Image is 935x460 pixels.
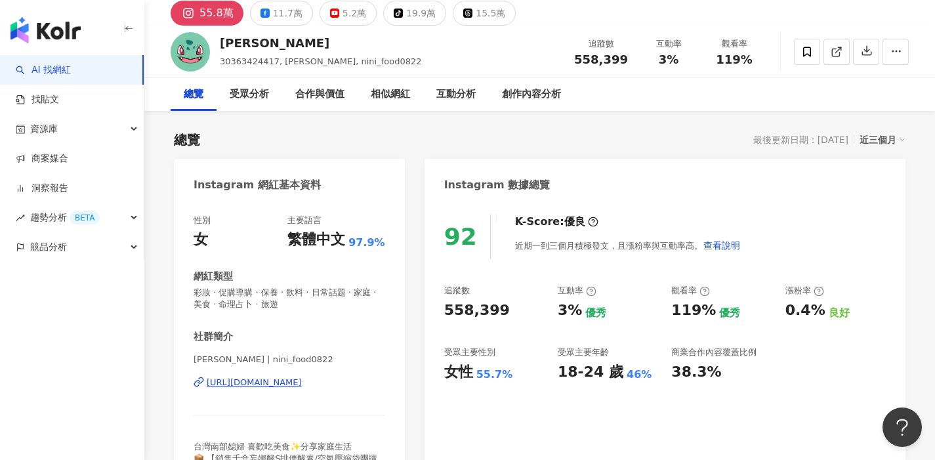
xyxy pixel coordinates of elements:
span: 資源庫 [30,114,58,144]
div: 92 [444,223,477,250]
div: 11.7萬 [273,4,302,22]
div: 女性 [444,362,473,383]
button: 15.5萬 [453,1,516,26]
div: 55.7% [476,367,513,382]
div: 觀看率 [709,37,759,51]
div: 合作與價值 [295,87,344,102]
span: rise [16,213,25,222]
div: 追蹤數 [574,37,628,51]
button: 55.8萬 [171,1,243,26]
div: 近三個月 [860,131,905,148]
div: 繁體中文 [287,230,345,250]
div: 社群簡介 [194,330,233,344]
a: 商案媒合 [16,152,68,165]
div: 女 [194,230,208,250]
div: 558,399 [444,301,510,321]
button: 查看說明 [703,232,741,259]
span: 97.9% [348,236,385,250]
div: 追蹤數 [444,285,470,297]
a: searchAI 找網紅 [16,64,71,77]
div: 優秀 [719,306,740,320]
div: 46% [627,367,652,382]
a: 找貼文 [16,93,59,106]
div: 總覽 [184,87,203,102]
div: 119% [671,301,716,321]
div: 3% [558,301,582,321]
div: 主要語言 [287,215,322,226]
div: Instagram 網紅基本資料 [194,178,321,192]
div: 漲粉率 [785,285,824,297]
div: 相似網紅 [371,87,410,102]
div: BETA [70,211,100,224]
span: 558,399 [574,52,628,66]
div: 0.4% [785,301,825,321]
div: 網紅類型 [194,270,233,283]
span: 30363424417, [PERSON_NAME], nini_food0822 [220,56,422,66]
div: 受眾主要年齡 [558,346,609,358]
div: 互動率 [644,37,694,51]
a: 洞察報告 [16,182,68,195]
div: 互動分析 [436,87,476,102]
div: 商業合作內容覆蓋比例 [671,346,757,358]
div: 最後更新日期：[DATE] [753,135,848,145]
span: 3% [659,53,679,66]
div: 5.2萬 [343,4,366,22]
div: [URL][DOMAIN_NAME] [207,377,302,388]
div: 性別 [194,215,211,226]
button: 5.2萬 [320,1,377,26]
div: 受眾分析 [230,87,269,102]
span: 查看說明 [703,240,740,251]
div: 38.3% [671,362,721,383]
iframe: Help Scout Beacon - Open [883,408,922,447]
img: KOL Avatar [171,32,210,72]
div: 觀看率 [671,285,710,297]
div: 優秀 [585,306,606,320]
span: 競品分析 [30,232,67,262]
button: 11.7萬 [250,1,313,26]
div: 15.5萬 [476,4,505,22]
div: 55.8萬 [199,4,234,22]
span: 彩妝 · 促購導購 · 保養 · 飲料 · 日常話題 · 家庭 · 美食 · 命理占卜 · 旅遊 [194,287,385,310]
button: 19.9萬 [383,1,446,26]
div: 總覽 [174,131,200,149]
div: 19.9萬 [406,4,436,22]
div: 18-24 歲 [558,362,623,383]
div: 近期一到三個月積極發文，且漲粉率與互動率高。 [515,232,741,259]
div: 優良 [564,215,585,229]
div: 良好 [829,306,850,320]
div: Instagram 數據總覽 [444,178,551,192]
span: 119% [716,53,753,66]
div: 創作內容分析 [502,87,561,102]
div: 互動率 [558,285,596,297]
span: [PERSON_NAME] | nini_food0822 [194,354,385,366]
a: [URL][DOMAIN_NAME] [194,377,385,388]
div: [PERSON_NAME] [220,35,422,51]
span: 趨勢分析 [30,203,100,232]
div: 受眾主要性別 [444,346,495,358]
div: K-Score : [515,215,598,229]
img: logo [10,17,81,43]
